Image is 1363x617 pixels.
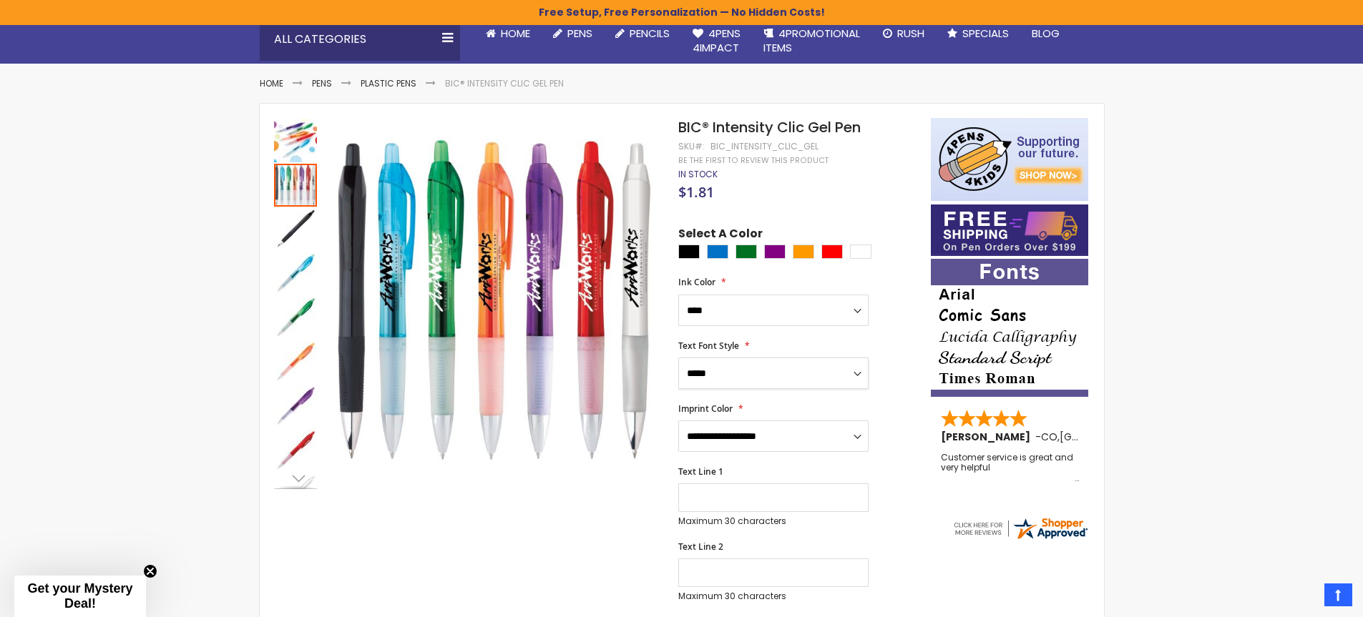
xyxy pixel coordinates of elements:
[274,162,318,207] div: BIC® Intensity Clic Gel Pen
[604,18,681,49] a: Pencils
[763,26,860,55] span: 4PROMOTIONAL ITEMS
[678,515,869,527] p: Maximum 30 characters
[274,297,317,340] img: BIC® Intensity Clic Gel Pen
[678,276,715,288] span: Ink Color
[850,245,871,259] div: White
[274,251,318,295] div: BIC® Intensity Clic Gel Pen
[274,468,317,489] div: Next
[27,581,132,611] span: Get your Mystery Deal!
[952,532,1089,544] a: 4pens.com certificate URL
[312,77,332,89] a: Pens
[678,169,718,180] div: Availability
[274,430,317,473] img: BIC® Intensity Clic Gel Pen
[274,385,317,428] img: BIC® Intensity Clic Gel Pen
[678,168,718,180] span: In stock
[931,118,1088,201] img: 4pens 4 kids
[678,340,739,352] span: Text Font Style
[274,208,317,251] img: BIC® Intensity Clic Gel Pen
[274,295,318,340] div: BIC® Intensity Clic Gel Pen
[333,139,660,465] img: BIC® Intensity Clic Gel Pen
[693,26,741,55] span: 4Pens 4impact
[941,430,1035,444] span: [PERSON_NAME]
[931,204,1088,256] img: Free shipping on orders over $199
[274,119,317,162] img: BIC® Intensity Clic Gel Pen
[260,18,460,61] div: All Categories
[678,226,763,245] span: Select A Color
[678,155,829,166] a: Be the first to review this product
[630,26,670,41] span: Pencils
[274,340,318,384] div: BIC® Intensity Clic Gel Pen
[1041,430,1057,444] span: CO
[821,245,843,259] div: Red
[707,245,728,259] div: Blue Light
[542,18,604,49] a: Pens
[1032,26,1060,41] span: Blog
[361,77,416,89] a: Plastic Pens
[1324,583,1352,606] a: Top
[678,182,714,202] span: $1.81
[1060,430,1165,444] span: [GEOGRAPHIC_DATA]
[941,453,1080,483] div: Customer service is great and very helpful
[14,576,146,617] div: Get your Mystery Deal!Close teaser
[764,245,786,259] div: Purple
[143,564,157,578] button: Close teaser
[260,77,283,89] a: Home
[678,403,733,415] span: Imprint Color
[681,18,752,64] a: 4Pens4impact
[793,245,814,259] div: Orange
[1035,430,1165,444] span: - ,
[474,18,542,49] a: Home
[678,465,723,478] span: Text Line 1
[710,141,819,152] div: bic_intensity_clic_gel
[274,252,317,295] img: BIC® Intensity Clic Gel Pen
[678,591,869,602] p: Maximum 30 characters
[274,207,318,251] div: BIC® Intensity Clic Gel Pen
[678,245,700,259] div: Black
[871,18,936,49] a: Rush
[931,259,1088,397] img: font-personalization-examples
[736,245,757,259] div: Green
[274,384,318,428] div: BIC® Intensity Clic Gel Pen
[897,26,924,41] span: Rush
[752,18,871,64] a: 4PROMOTIONALITEMS
[501,26,530,41] span: Home
[445,78,564,89] li: BIC® Intensity Clic Gel Pen
[274,428,318,473] div: BIC® Intensity Clic Gel Pen
[962,26,1009,41] span: Specials
[274,118,318,162] div: BIC® Intensity Clic Gel Pen
[678,541,723,553] span: Text Line 2
[274,341,317,384] img: BIC® Intensity Clic Gel Pen
[1020,18,1071,49] a: Blog
[936,18,1020,49] a: Specials
[678,117,861,137] span: BIC® Intensity Clic Gel Pen
[567,26,592,41] span: Pens
[952,515,1089,541] img: 4pens.com widget logo
[678,140,705,152] strong: SKU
